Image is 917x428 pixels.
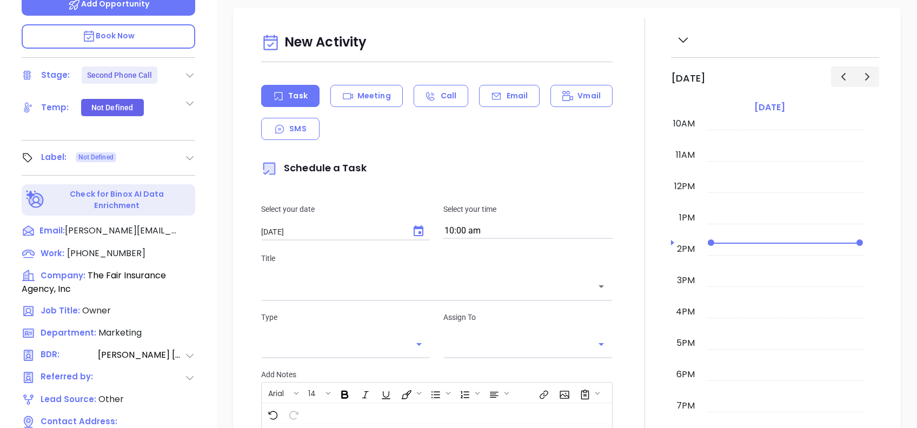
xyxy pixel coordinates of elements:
[41,149,67,165] div: Label:
[375,384,395,402] span: Underline
[443,311,613,323] p: Assign To
[454,384,482,402] span: Insert Ordered List
[261,369,613,380] p: Add Notes
[41,305,80,316] span: Job Title:
[98,326,142,339] span: Marketing
[67,247,145,259] span: [PHONE_NUMBER]
[41,371,97,384] span: Referred by:
[65,224,178,237] span: [PERSON_NAME][EMAIL_ADDRESS][DOMAIN_NAME]
[533,384,553,402] span: Insert link
[41,99,69,116] div: Temp:
[574,384,602,402] span: Surveys
[408,220,429,242] button: Choose date, selected date is Oct 15, 2025
[98,349,184,362] span: [PERSON_NAME] [PERSON_NAME]
[41,327,96,338] span: Department:
[46,189,188,211] p: Check for Binox AI Data Enrichment
[752,100,787,115] a: [DATE]
[441,90,456,102] p: Call
[22,269,166,295] span: The Fair Insurance Agency, Inc
[671,117,697,130] div: 10am
[82,30,135,41] span: Book Now
[261,226,403,237] input: MM/DD/YYYY
[554,384,573,402] span: Insert Image
[674,337,697,350] div: 5pm
[507,90,528,102] p: Email
[41,349,97,362] span: BDR:
[303,388,321,396] span: 14
[483,384,511,402] span: Align
[831,66,855,86] button: Previous day
[26,190,45,209] img: Ai-Enrich-DaqCidB-.svg
[675,243,697,256] div: 2pm
[594,279,609,294] button: Open
[41,67,70,83] div: Stage:
[78,151,114,163] span: Not Defined
[303,384,324,402] button: 14
[261,29,613,57] div: New Activity
[674,305,697,318] div: 4pm
[674,149,697,162] div: 11am
[41,416,117,427] span: Contact Address:
[262,384,301,402] span: Font family
[443,203,613,215] p: Select your time
[82,304,111,317] span: Owner
[577,90,601,102] p: Vmail
[261,311,430,323] p: Type
[302,384,333,402] span: Font size
[87,66,152,84] div: Second Phone Call
[261,203,430,215] p: Select your date
[261,161,367,175] span: Schedule a Task
[411,337,427,352] button: Open
[91,99,133,116] div: Not Defined
[855,66,879,86] button: Next day
[674,399,697,412] div: 7pm
[261,252,613,264] p: Title
[594,337,609,352] button: Open
[675,274,697,287] div: 3pm
[41,270,85,281] span: Company:
[98,393,124,405] span: Other
[355,384,374,402] span: Italic
[357,90,391,102] p: Meeting
[674,368,697,381] div: 6pm
[39,224,65,238] span: Email:
[334,384,354,402] span: Bold
[41,393,96,405] span: Lead Source:
[263,388,289,396] span: Arial
[283,404,302,423] span: Redo
[425,384,453,402] span: Insert Unordered List
[672,180,697,193] div: 12pm
[289,123,306,135] p: SMS
[262,404,282,423] span: Undo
[677,211,697,224] div: 1pm
[288,90,307,102] p: Task
[671,72,706,84] h2: [DATE]
[263,384,292,402] button: Arial
[396,384,424,402] span: Fill color or set the text color
[41,248,64,259] span: Work:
